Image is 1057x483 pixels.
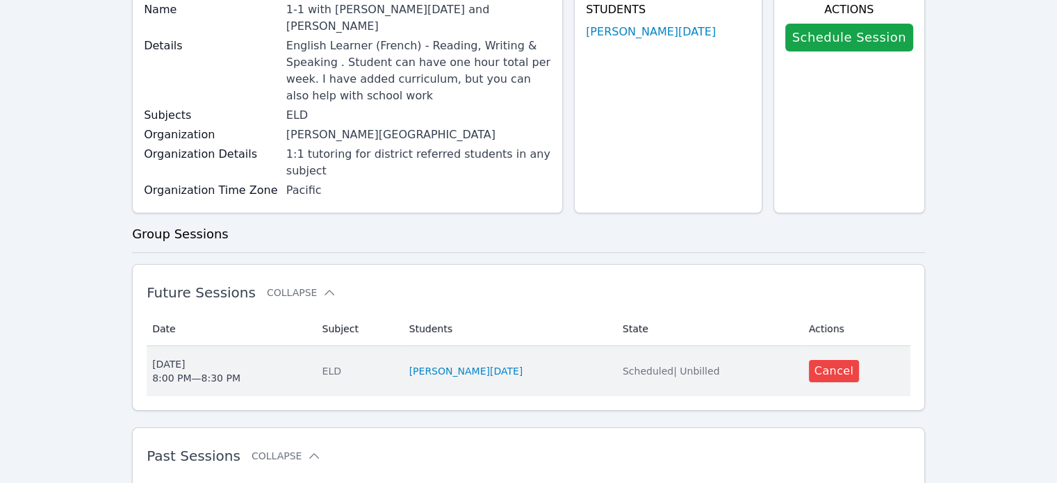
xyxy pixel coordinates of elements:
[144,146,278,163] label: Organization Details
[286,1,551,35] div: 1-1 with [PERSON_NAME][DATE] and [PERSON_NAME]
[614,312,801,346] th: State
[286,38,551,104] div: English Learner (French) - Reading, Writing & Speaking . Student can have one hour total per week...
[144,182,278,199] label: Organization Time Zone
[144,126,278,143] label: Organization
[147,346,910,396] tr: [DATE]8:00 PM—8:30 PMELD[PERSON_NAME][DATE]Scheduled| UnbilledCancel
[586,24,716,40] a: [PERSON_NAME][DATE]
[286,126,551,143] div: [PERSON_NAME][GEOGRAPHIC_DATA]
[401,312,614,346] th: Students
[152,357,240,385] div: [DATE] 8:00 PM — 8:30 PM
[314,312,401,346] th: Subject
[267,286,336,300] button: Collapse
[586,1,751,18] h4: Students
[144,107,278,124] label: Subjects
[409,364,523,378] a: [PERSON_NAME][DATE]
[252,449,321,463] button: Collapse
[144,38,278,54] label: Details
[322,364,393,378] div: ELD
[623,366,720,377] span: Scheduled | Unbilled
[147,312,313,346] th: Date
[785,24,913,51] a: Schedule Session
[286,146,551,179] div: 1:1 tutoring for district referred students in any subject
[809,360,860,382] button: Cancel
[147,284,256,301] span: Future Sessions
[286,182,551,199] div: Pacific
[286,107,551,124] div: ELD
[132,224,925,244] h3: Group Sessions
[144,1,278,18] label: Name
[801,312,910,346] th: Actions
[785,1,913,18] h4: Actions
[147,448,240,464] span: Past Sessions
